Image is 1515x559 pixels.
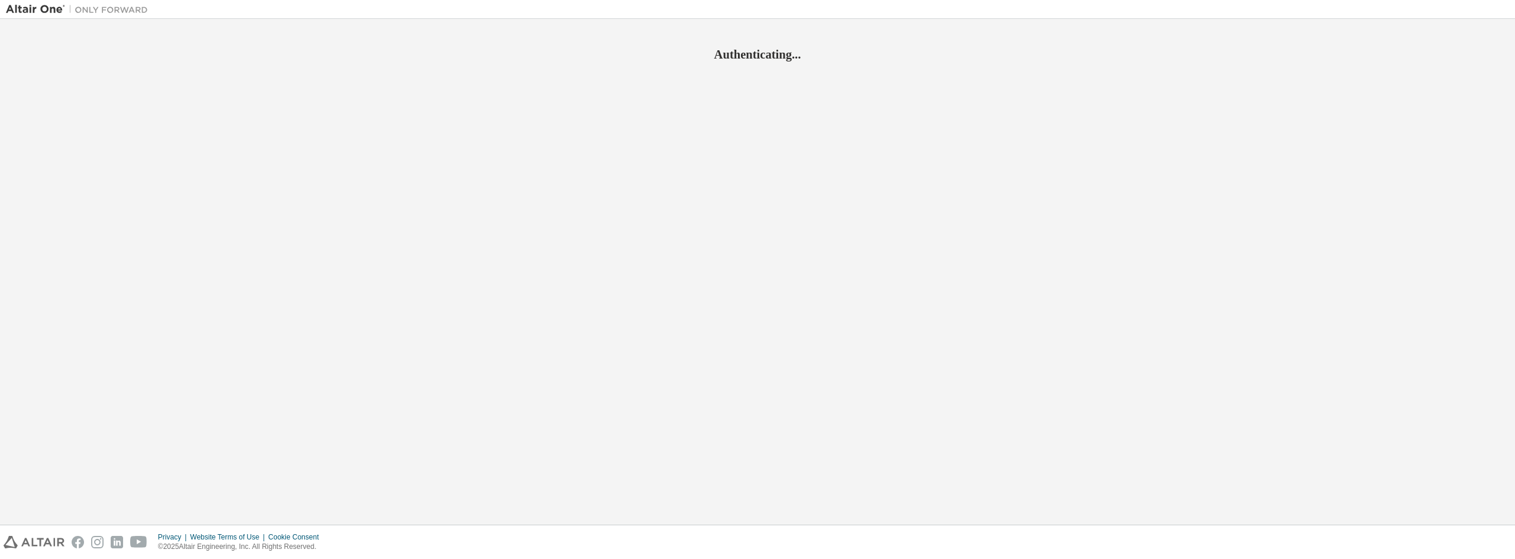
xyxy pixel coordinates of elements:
p: © 2025 Altair Engineering, Inc. All Rights Reserved. [158,542,326,552]
img: instagram.svg [91,536,104,548]
img: altair_logo.svg [4,536,65,548]
div: Privacy [158,532,190,542]
img: Altair One [6,4,154,15]
h2: Authenticating... [6,47,1509,62]
img: linkedin.svg [111,536,123,548]
div: Cookie Consent [268,532,325,542]
div: Website Terms of Use [190,532,268,542]
img: youtube.svg [130,536,147,548]
img: facebook.svg [72,536,84,548]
